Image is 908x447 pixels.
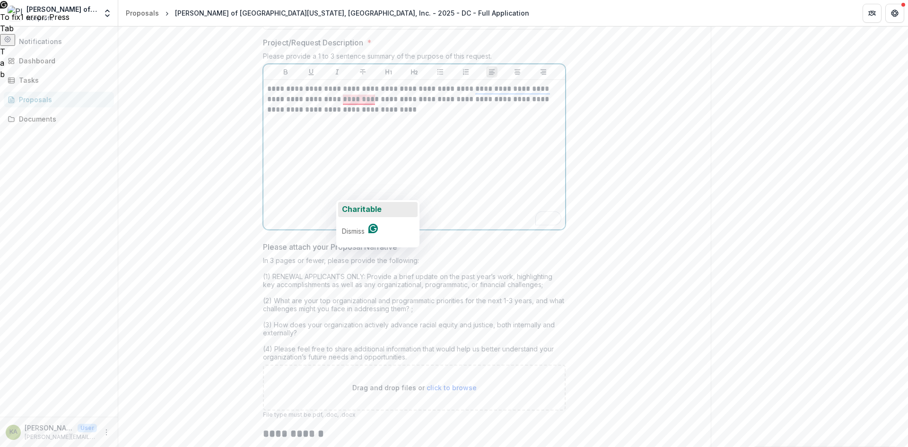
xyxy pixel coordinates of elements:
[267,84,561,226] div: To enrich screen reader interactions, please activate Accessibility in Grammarly extension settings
[19,75,106,85] div: Tasks
[4,72,114,88] a: Tasks
[25,433,97,441] p: [PERSON_NAME][EMAIL_ADDRESS][DOMAIN_NAME]
[352,383,477,393] p: Drag and drop files or
[25,423,74,433] p: [PERSON_NAME]
[263,411,566,419] p: File type must be .pdf, .doc, .docx
[427,384,477,392] span: click to browse
[19,114,106,124] div: Documents
[9,429,17,435] div: Katrina Arcellana
[263,256,566,365] div: In 3 pages or fewer, please provide the following: (1) RENEWAL APPLICANTS ONLY: Provide a brief u...
[78,424,97,432] p: User
[4,92,114,107] a: Proposals
[19,95,106,105] div: Proposals
[263,241,397,253] p: Please attach your Proposal Narrative
[101,427,112,438] button: More
[4,111,114,127] a: Documents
